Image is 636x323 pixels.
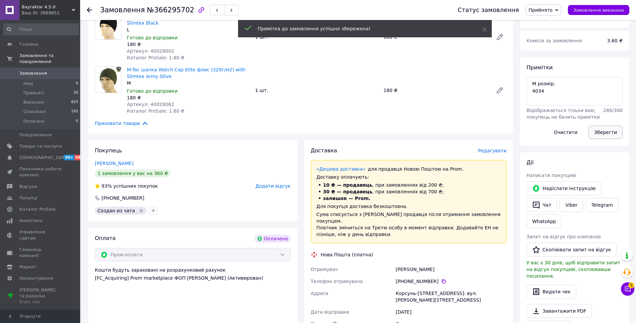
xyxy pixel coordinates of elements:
img: M-Tac шапка Watch Cap Elite фліс (320 г/м2) with Slimtex Black [95,13,121,39]
span: Bayraktar 4.5.0 [22,4,72,10]
div: Повернутися назад [87,7,92,13]
span: 825 [71,99,78,105]
span: Приховати товари [95,120,149,127]
img: M-Tac шапка Watch Cap Elite флис (320г/м2) with Slimtex Army Olive [95,67,121,93]
span: Замовлення [19,70,47,76]
a: [PERSON_NAME] [95,161,134,166]
span: Запит на відгук про компанію [526,234,601,239]
span: [PERSON_NAME] та рахунки [19,287,62,305]
span: Замовлення та повідомлення [19,53,80,65]
span: 0 [76,81,78,87]
span: 286 / 300 [603,108,623,113]
span: Артикул: 40028062 [127,102,174,107]
span: Нові [23,81,33,87]
a: M-Tac шапка Watch Cap Elite фліс (320 г/м2) with Slimtex Black [127,14,245,26]
button: Надіслати інструкцію [526,181,601,195]
span: 3.60 ₴ [607,38,623,43]
span: Комісія за замовлення [526,38,582,43]
div: Доставку оплачують: [316,174,501,180]
span: 30 ₴ — продавець [323,189,373,194]
span: Прийнято [528,7,553,13]
span: 192 [71,109,78,115]
span: Покупці [19,195,37,201]
span: Замовлення виконано [573,8,624,13]
div: Статус замовлення [458,7,519,13]
span: 99+ [63,155,74,160]
button: Очистити [548,126,583,139]
a: Telegram [586,198,619,212]
div: Сума списується з [PERSON_NAME] продавця після отримання замовлення покупцем. Платник зміниться н... [316,211,501,238]
span: Аналітика [19,218,42,224]
button: Чат з покупцем5 [621,282,634,296]
div: Корсунь-[STREET_ADDRESS]: вул. [PERSON_NAME][STREET_ADDRESS] [394,287,508,306]
span: 99+ [74,155,85,160]
span: Примітки [526,64,553,71]
span: У вас є 30 днів, щоб відправити запит на відгук покупцеві, скопіювавши посилання. [526,260,620,279]
span: Товари та послуги [19,143,62,149]
div: 1 шт. [252,86,381,95]
span: Показники роботи компанії [19,166,62,178]
span: Создан из чата [97,208,135,213]
div: [PHONE_NUMBER] [101,195,145,201]
span: 5 [628,282,634,288]
span: Маркет [19,264,36,270]
div: Ваш ID: 3989852 [22,10,80,16]
span: Гаманець компанії [19,247,62,259]
button: Зберегти [589,126,623,139]
div: для продавця Новою Поштою на Prom. [316,166,501,172]
span: Прийняті [23,90,44,96]
span: Управління сайтом [19,229,62,241]
span: 20 [73,90,78,96]
button: Видати чек [526,285,576,299]
button: Замовлення виконано [568,5,629,15]
span: 10 ₴ — продавець [323,182,373,188]
span: Доставка [311,147,337,154]
span: Каталог ProSale: 1.80 ₴ [127,108,184,114]
span: Дата відправки [311,309,349,315]
span: Скасовані [23,109,46,115]
span: 93% [101,183,112,189]
span: Виконані [23,99,44,105]
div: L [127,26,250,33]
li: , при замовленнях від 700 ₴; [316,188,501,195]
span: Каталог ProSale [19,206,55,212]
span: Відображається тільки вам, покупець не бачить примітки [526,108,600,120]
button: Чат [526,198,557,212]
div: Кошти будуть зараховані на розрахунковий рахунок [95,267,291,281]
input: Пошук [3,23,79,35]
span: Налаштування [19,275,53,281]
span: Телефон отримувача [311,279,363,284]
div: [PERSON_NAME] [394,263,508,275]
span: 0 [76,118,78,124]
div: Для покупця доставка безкоштовна. [316,203,501,210]
div: Prom топ [19,299,62,305]
div: 180 ₴ [127,94,250,101]
span: Написати покупцеві [526,173,576,178]
span: №366295702 [147,6,194,14]
span: Готово до відправки [127,88,178,94]
span: Головна [19,41,38,47]
div: 180 ₴ [381,86,490,95]
a: «Дешева доставка» [316,166,366,172]
div: M [127,80,250,86]
div: Оплачено [254,235,290,243]
span: Каталог ProSale: 1.80 ₴ [127,55,184,60]
span: [DEMOGRAPHIC_DATA] [19,155,69,161]
span: Отримувач [311,267,338,272]
span: Артикул: 40028002 [127,48,174,54]
b: 360 ₴ [607,15,623,21]
span: залишок — Prom. [323,196,371,201]
div: 180 ₴ [127,41,250,48]
a: Viber [560,198,583,212]
span: Відгуки [19,184,37,190]
a: Редагувати [493,84,506,97]
a: Редагувати [493,30,506,44]
span: Оплачені [23,118,44,124]
span: Готово до відправки [127,35,178,40]
div: успішних покупок [95,183,158,189]
svg: Видалити мітку [139,208,144,213]
span: Всього до сплати [526,15,570,21]
li: , при замовленнях від 200 ₴; [316,182,501,188]
div: Нова Пошта (платна) [319,251,375,258]
a: M-Tac шапка Watch Cap Elite флис (320г/м2) with Slimtex Army Olive [127,67,245,79]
